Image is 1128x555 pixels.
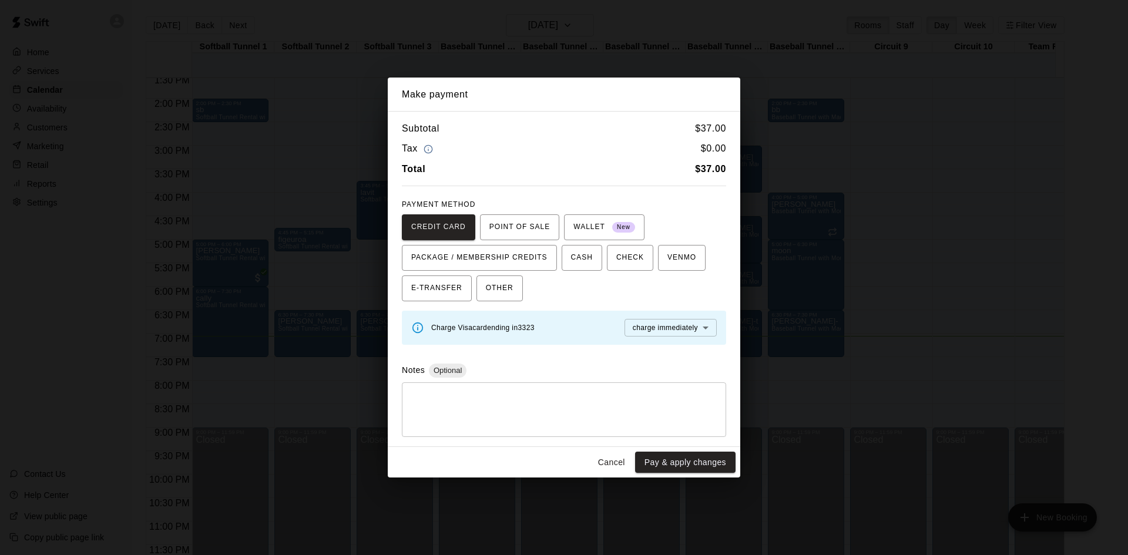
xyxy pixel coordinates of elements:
h2: Make payment [388,78,740,112]
button: POINT OF SALE [480,214,559,240]
label: Notes [402,365,425,375]
span: CASH [571,248,593,267]
span: VENMO [667,248,696,267]
button: CREDIT CARD [402,214,475,240]
button: E-TRANSFER [402,275,472,301]
button: WALLET New [564,214,644,240]
b: $ 37.00 [695,164,726,174]
span: E-TRANSFER [411,279,462,298]
button: CHECK [607,245,653,271]
span: WALLET [573,218,635,237]
span: OTHER [486,279,513,298]
b: Total [402,164,425,174]
span: charge immediately [633,324,698,332]
h6: Tax [402,141,436,157]
span: PACKAGE / MEMBERSHIP CREDITS [411,248,548,267]
span: New [612,220,635,236]
h6: Subtotal [402,121,439,136]
button: OTHER [476,275,523,301]
span: Charge Visa card ending in 3323 [431,324,535,332]
span: CREDIT CARD [411,218,466,237]
span: PAYMENT METHOD [402,200,475,208]
span: CHECK [616,248,644,267]
button: PACKAGE / MEMBERSHIP CREDITS [402,245,557,271]
h6: $ 0.00 [701,141,726,157]
span: POINT OF SALE [489,218,550,237]
button: VENMO [658,245,706,271]
button: CASH [562,245,602,271]
h6: $ 37.00 [695,121,726,136]
span: Optional [429,366,466,375]
button: Pay & apply changes [635,452,736,473]
button: Cancel [593,452,630,473]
